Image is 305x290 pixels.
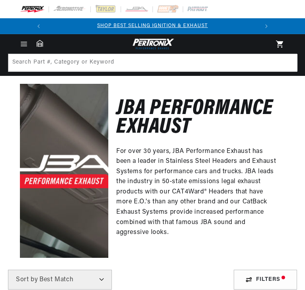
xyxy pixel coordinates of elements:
[16,276,38,283] span: Sort by
[8,54,297,72] input: Search Part #, Category or Keyword
[234,270,297,290] div: Filters
[97,23,208,28] a: SHOP BEST SELLING IGNITION & EXHAUST
[116,100,277,137] h2: JBA Performance Exhaust
[279,54,297,72] button: Search Part #, Category or Keyword
[8,270,112,290] select: Sort by
[47,22,258,30] div: 1 of 2
[116,147,277,238] p: For over 30 years, JBA Performance Exhaust has been a leader in Stainless Steel Headers and Exhau...
[258,18,274,34] button: Translation missing: en.sections.announcements.next_announcement
[37,40,43,47] a: Garage: 0 item(s)
[131,37,174,50] img: Pertronix
[15,40,33,48] summary: Menu
[20,84,108,258] img: JBA Performance Exhaust
[31,18,47,34] button: Translation missing: en.sections.announcements.previous_announcement
[47,22,258,30] div: Announcement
